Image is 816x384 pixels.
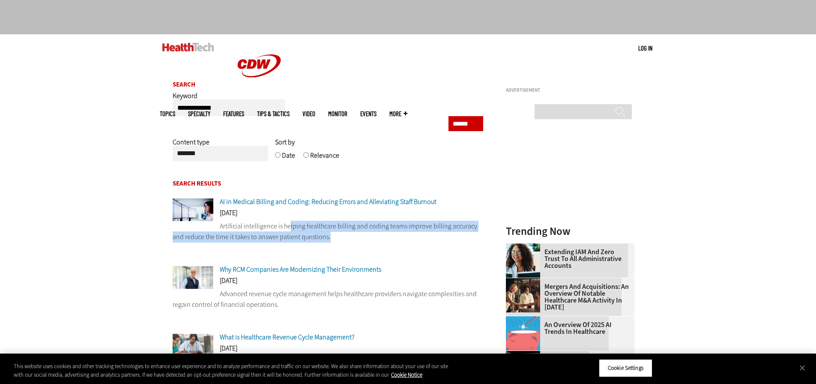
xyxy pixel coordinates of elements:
p: Artificial intelligence is helping healthcare billing and coding teams improve billing accuracy a... [173,221,484,243]
img: Administrative assistant [506,243,540,278]
img: John Landy [173,266,213,289]
div: User menu [638,44,652,53]
button: Close [793,358,812,377]
img: medical billing and coding [173,198,213,221]
div: [DATE] [173,345,484,356]
label: Content type [173,138,209,153]
a: More information about your privacy [391,371,422,378]
a: What is Healthcare Revenue Cycle Management? [220,333,354,342]
label: Date [282,151,295,166]
div: [DATE] [173,277,484,288]
a: Tips & Tactics [257,111,290,117]
span: More [389,111,407,117]
iframe: advertisement [506,96,634,203]
a: CDW [227,91,291,100]
a: Extending IAM and Zero Trust to All Administrative Accounts [506,249,629,269]
div: This website uses cookies and other tracking technologies to enhance user experience and to analy... [14,362,449,379]
a: AI in Medical Billing and Coding: Reducing Errors and Alleviating Staff Burnout [220,197,436,206]
a: Desktop monitor with brain AI concept [506,351,544,358]
a: An Overview of 2025 AI Trends in Healthcare [506,321,629,335]
h2: Search Results [173,180,484,187]
a: Administrative assistant [506,243,544,250]
a: Events [360,111,377,117]
div: [DATE] [173,210,484,221]
img: business leaders shake hands in conference room [506,278,540,312]
label: Relevance [310,151,339,166]
img: Home [162,43,214,51]
a: Mergers and Acquisitions: An Overview of Notable Healthcare M&A Activity in [DATE] [506,283,629,311]
a: Log in [638,44,652,52]
a: illustration of computer chip being put inside head with waves [506,316,544,323]
a: MonITor [328,111,347,117]
span: Specialty [188,111,210,117]
img: illustration of computer chip being put inside head with waves [506,316,540,351]
a: Why RCM Companies Are Modernizing Their Environments [220,265,381,274]
button: Cookie Settings [599,359,652,377]
h3: Trending Now [506,226,634,237]
a: business leaders shake hands in conference room [506,278,544,285]
img: Home [227,34,291,98]
img: Revenue Cycle [173,334,213,357]
p: Advanced revenue cycle management helps healthcare providers navigate complexities and regain con... [173,288,484,310]
span: Sort by [275,138,295,147]
a: Video [302,111,315,117]
span: Topics [160,111,175,117]
a: Features [223,111,244,117]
